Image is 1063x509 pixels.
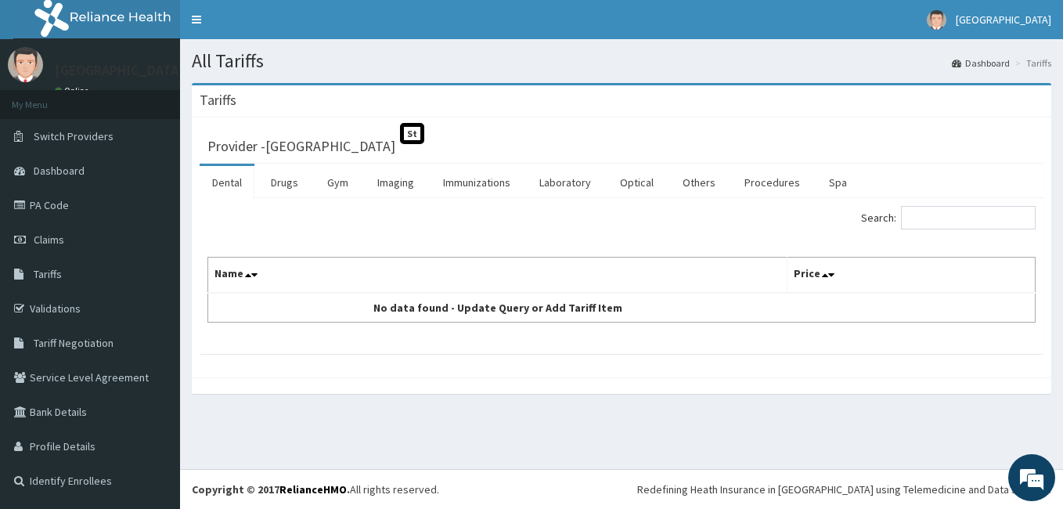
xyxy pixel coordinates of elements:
[200,166,254,199] a: Dental
[670,166,728,199] a: Others
[34,129,114,143] span: Switch Providers
[258,166,311,199] a: Drugs
[927,10,946,30] img: User Image
[208,293,787,323] td: No data found - Update Query or Add Tariff Item
[200,93,236,107] h3: Tariffs
[207,139,395,153] h3: Provider - [GEOGRAPHIC_DATA]
[956,13,1051,27] span: [GEOGRAPHIC_DATA]
[861,206,1036,229] label: Search:
[34,267,62,281] span: Tariffs
[816,166,859,199] a: Spa
[1011,56,1051,70] li: Tariffs
[34,233,64,247] span: Claims
[400,123,424,144] span: St
[787,258,1035,294] th: Price
[34,336,114,350] span: Tariff Negotiation
[607,166,666,199] a: Optical
[952,56,1010,70] a: Dashboard
[8,47,43,82] img: User Image
[527,166,604,199] a: Laboratory
[637,482,1051,497] div: Redefining Heath Insurance in [GEOGRAPHIC_DATA] using Telemedicine and Data Science!
[55,63,184,78] p: [GEOGRAPHIC_DATA]
[279,482,347,496] a: RelianceHMO
[901,206,1036,229] input: Search:
[192,482,350,496] strong: Copyright © 2017 .
[431,166,523,199] a: Immunizations
[180,469,1063,509] footer: All rights reserved.
[208,258,787,294] th: Name
[55,85,92,96] a: Online
[365,166,427,199] a: Imaging
[315,166,361,199] a: Gym
[34,164,85,178] span: Dashboard
[732,166,813,199] a: Procedures
[192,51,1051,71] h1: All Tariffs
